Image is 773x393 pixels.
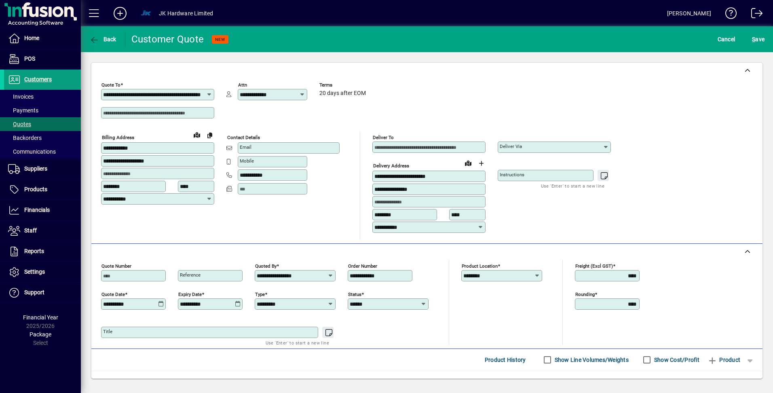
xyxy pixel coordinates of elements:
mat-label: Rounding [575,291,595,297]
span: Package [30,331,51,338]
span: Financials [24,207,50,213]
mat-label: Deliver To [373,135,394,140]
span: Staff [24,227,37,234]
a: Knowledge Base [719,2,737,28]
a: Logout [745,2,763,28]
span: 20 days after EOM [319,90,366,97]
span: Financial Year [23,314,58,321]
a: Communications [4,145,81,158]
span: Cancel [718,33,735,46]
span: Quotes [8,121,31,127]
a: POS [4,49,81,69]
span: Products [24,186,47,192]
button: Cancel [716,32,737,46]
button: Copy to Delivery address [203,129,216,142]
span: Communications [8,148,56,155]
a: Home [4,28,81,49]
a: View on map [190,128,203,141]
a: Settings [4,262,81,282]
mat-label: Quote To [101,82,120,88]
div: Customer Quote [131,33,204,46]
span: ave [752,33,765,46]
a: Payments [4,104,81,117]
a: Support [4,283,81,303]
a: Invoices [4,90,81,104]
a: Backorders [4,131,81,145]
button: Profile [133,6,159,21]
mat-label: Quoted by [255,263,277,268]
mat-label: Deliver via [500,144,522,149]
button: Product History [482,353,529,367]
button: Choose address [475,157,488,170]
label: Show Cost/Profit [653,356,699,364]
mat-hint: Use 'Enter' to start a new line [541,181,604,190]
mat-label: Order number [348,263,377,268]
span: Payments [8,107,38,114]
button: Add [107,6,133,21]
mat-label: Expiry date [178,291,202,297]
mat-label: Attn [238,82,247,88]
div: [PERSON_NAME] [667,7,711,20]
span: Backorders [8,135,42,141]
button: Product [703,353,744,367]
span: Suppliers [24,165,47,172]
a: View on map [462,156,475,169]
mat-label: Title [103,329,112,334]
mat-label: Instructions [500,172,524,177]
a: Staff [4,221,81,241]
span: Customers [24,76,52,82]
button: Back [87,32,118,46]
a: Reports [4,241,81,262]
span: Reports [24,248,44,254]
mat-label: Type [255,291,265,297]
mat-label: Quote number [101,263,131,268]
span: Product History [485,353,526,366]
span: Back [89,36,116,42]
app-page-header-button: Back [81,32,125,46]
span: Product [708,353,740,366]
div: JK Hardware Limited [159,7,213,20]
span: NEW [215,37,225,42]
mat-label: Freight (excl GST) [575,263,613,268]
mat-label: Reference [180,272,201,278]
mat-label: Quote date [101,291,125,297]
span: Invoices [8,93,34,100]
span: POS [24,55,35,62]
span: Support [24,289,44,296]
span: Settings [24,268,45,275]
a: Suppliers [4,159,81,179]
button: Save [750,32,767,46]
mat-label: Email [240,144,251,150]
span: Terms [319,82,368,88]
a: Financials [4,200,81,220]
span: Home [24,35,39,41]
label: Show Line Volumes/Weights [553,356,629,364]
mat-label: Mobile [240,158,254,164]
mat-hint: Use 'Enter' to start a new line [266,338,329,347]
span: S [752,36,755,42]
a: Products [4,180,81,200]
a: Quotes [4,117,81,131]
mat-label: Product location [462,263,498,268]
mat-label: Status [348,291,361,297]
